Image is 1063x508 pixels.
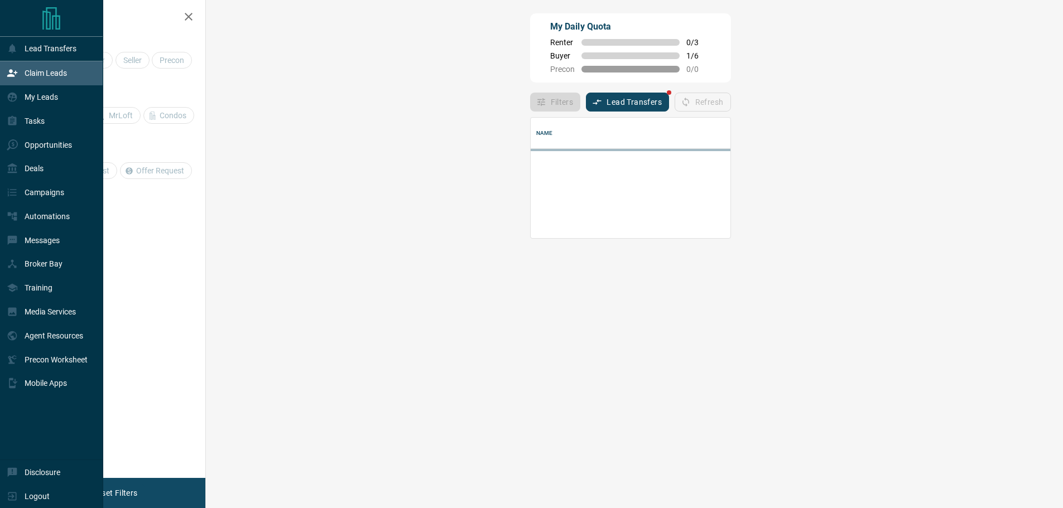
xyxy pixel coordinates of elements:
[550,51,575,60] span: Buyer
[686,51,711,60] span: 1 / 6
[531,118,917,149] div: Name
[550,65,575,74] span: Precon
[85,483,145,502] button: Reset Filters
[36,11,194,25] h2: Filters
[536,118,553,149] div: Name
[686,65,711,74] span: 0 / 0
[550,38,575,47] span: Renter
[586,93,669,112] button: Lead Transfers
[550,20,711,33] p: My Daily Quota
[686,38,711,47] span: 0 / 3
